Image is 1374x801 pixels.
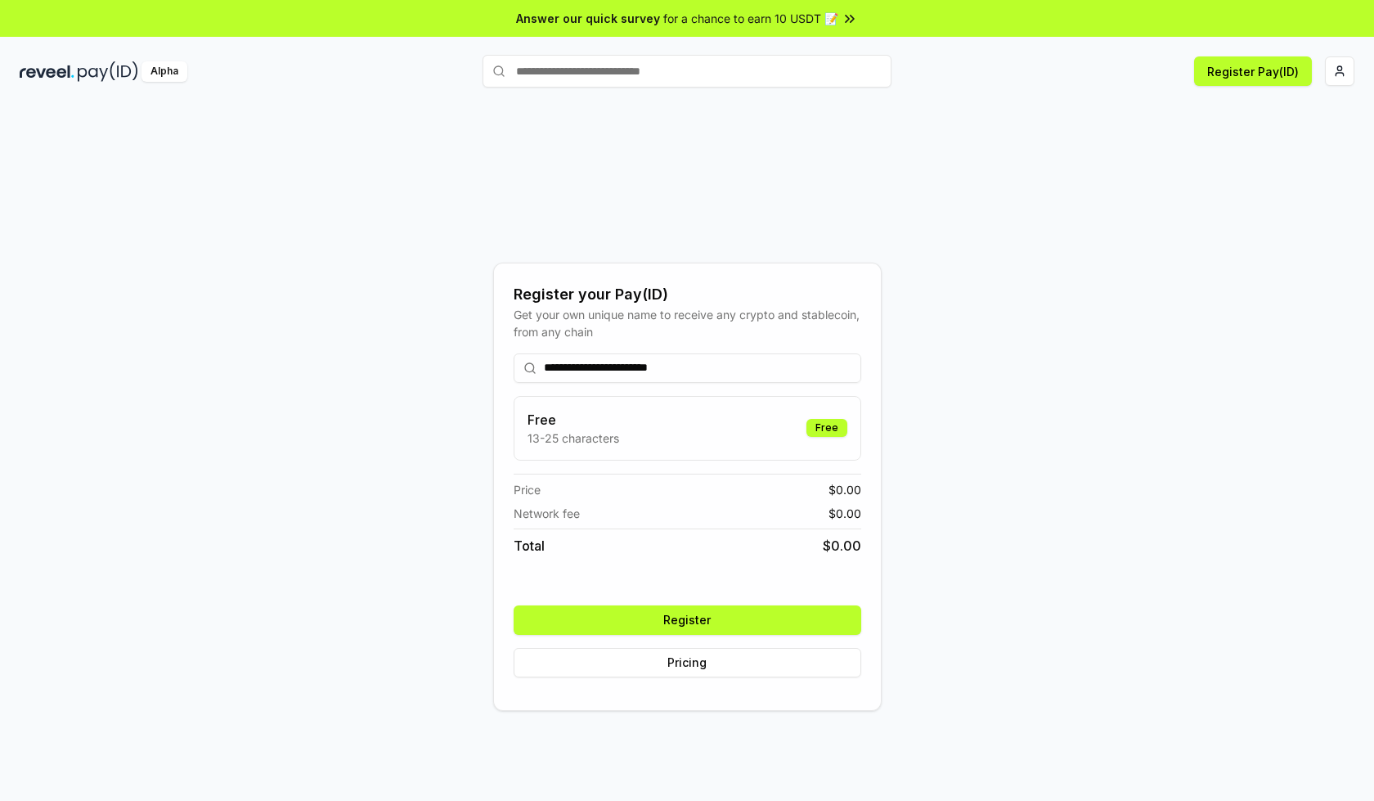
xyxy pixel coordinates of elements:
button: Pricing [514,648,861,677]
p: 13-25 characters [528,430,619,447]
span: $ 0.00 [828,505,861,522]
span: Price [514,481,541,498]
button: Register [514,605,861,635]
img: reveel_dark [20,61,74,82]
div: Alpha [141,61,187,82]
img: pay_id [78,61,138,82]
span: Total [514,536,545,556]
div: Free [806,419,847,437]
button: Register Pay(ID) [1194,56,1312,86]
span: Answer our quick survey [516,10,660,27]
span: for a chance to earn 10 USDT 📝 [663,10,838,27]
span: $ 0.00 [823,536,861,556]
div: Register your Pay(ID) [514,283,861,306]
span: $ 0.00 [828,481,861,498]
span: Network fee [514,505,580,522]
div: Get your own unique name to receive any crypto and stablecoin, from any chain [514,306,861,340]
h3: Free [528,410,619,430]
